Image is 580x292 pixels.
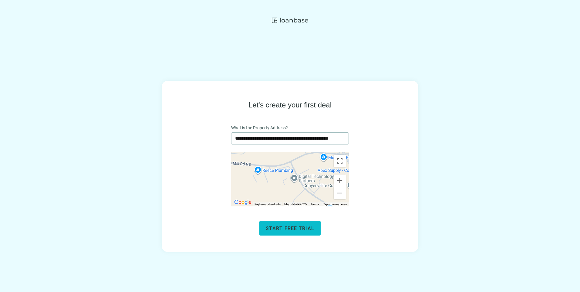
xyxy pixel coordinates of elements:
button: Keyboard shortcuts [255,202,281,206]
button: Start free trial [259,221,321,236]
a: Open this area in Google Maps (opens a new window) [233,199,253,206]
button: Zoom out [334,187,346,199]
a: Terms [311,202,319,206]
h1: Let's create your first deal [248,100,332,110]
button: Toggle fullscreen view [334,155,346,167]
span: Start free trial [266,226,314,231]
a: Report a map error [323,202,347,206]
button: Zoom in [334,175,346,187]
img: Google [233,199,253,206]
span: What is the Property Address? [231,124,288,131]
span: Map data ©2025 [284,202,307,206]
